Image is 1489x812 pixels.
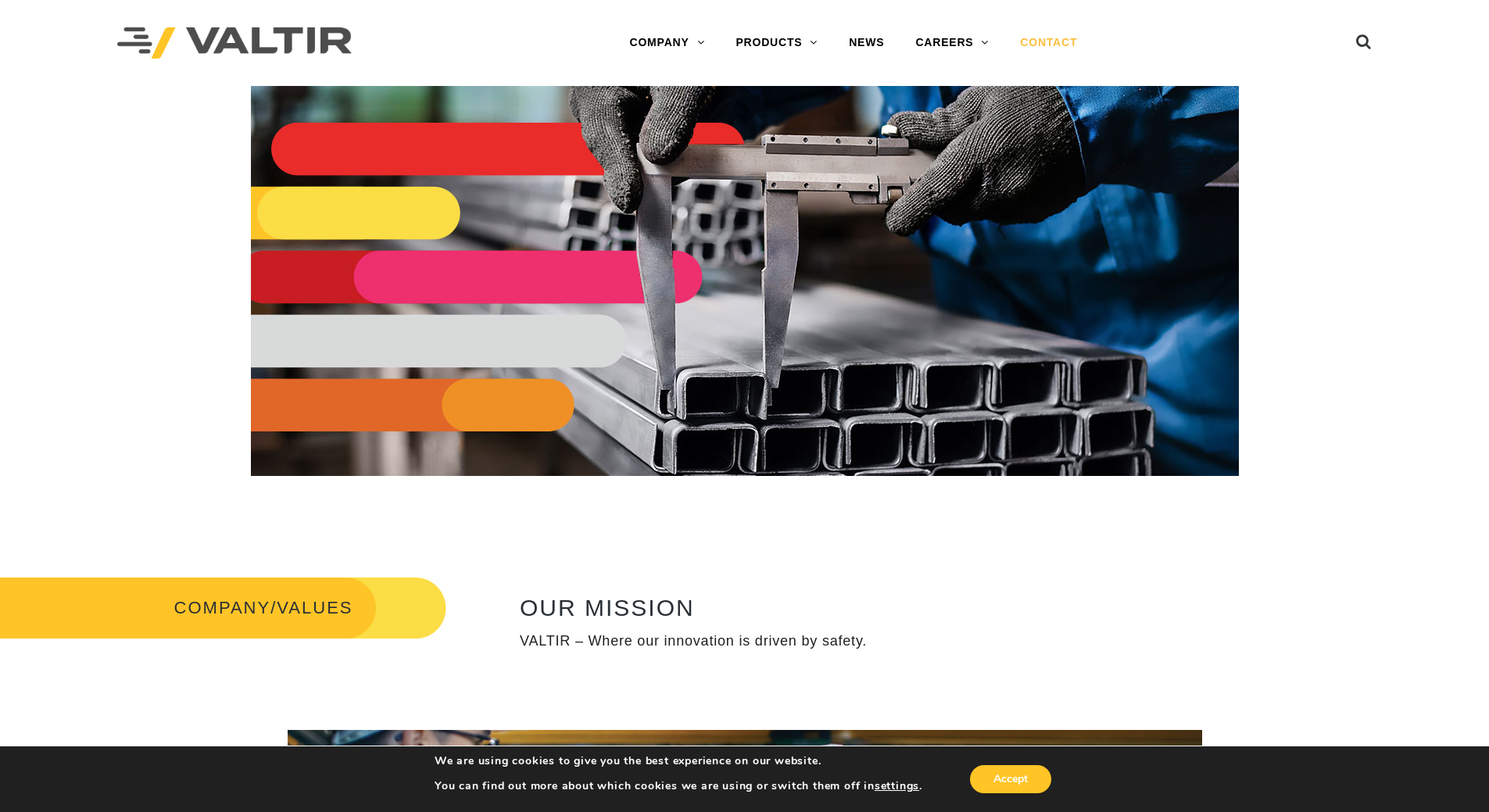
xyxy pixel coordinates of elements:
[970,765,1051,793] button: Accept
[833,27,900,59] a: NEWS
[251,86,1239,476] img: Header_VALUES
[117,27,352,59] img: Valtir
[520,595,1447,621] h2: OUR MISSION
[900,27,1004,59] a: CAREERS
[1004,27,1093,59] a: CONTACT
[435,754,922,768] p: We are using cookies to give you the best experience on our website.
[875,779,919,793] button: settings
[720,27,833,59] a: PRODUCTS
[520,632,1447,650] p: VALTIR – Where our innovation is driven by safety.
[435,779,922,793] p: You can find out more about which cookies we are using or switch them off in .
[614,27,720,59] a: COMPANY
